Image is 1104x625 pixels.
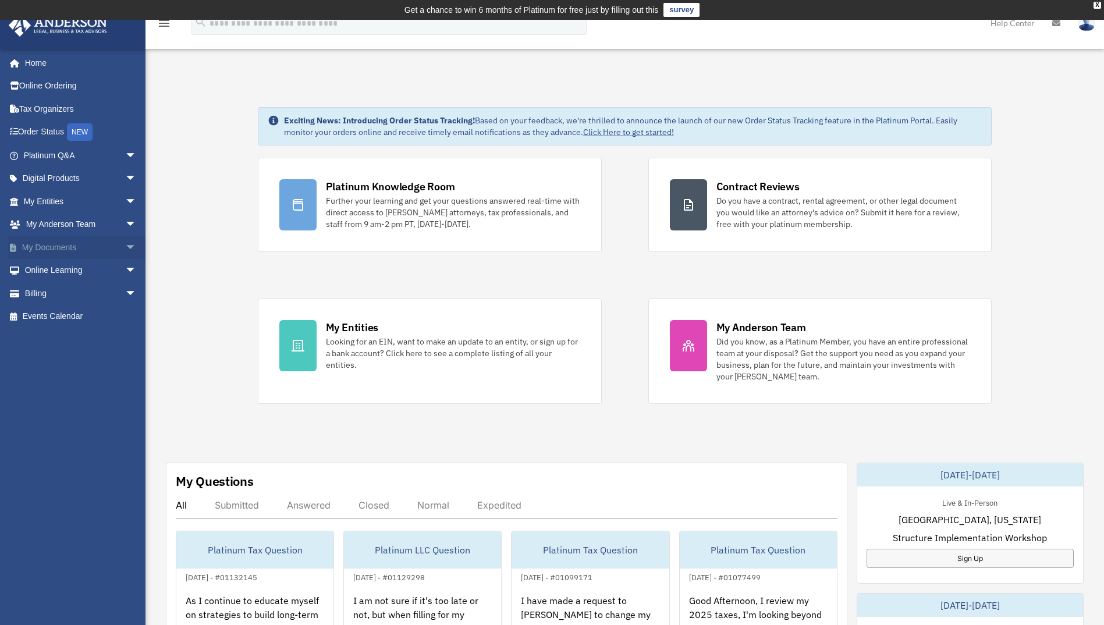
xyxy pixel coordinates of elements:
[893,531,1047,545] span: Structure Implementation Workshop
[215,499,259,511] div: Submitted
[8,97,154,120] a: Tax Organizers
[680,531,837,569] div: Platinum Tax Question
[583,127,674,137] a: Click Here to get started!
[899,513,1041,527] span: [GEOGRAPHIC_DATA], [US_STATE]
[8,74,154,98] a: Online Ordering
[157,20,171,30] a: menu
[8,282,154,305] a: Billingarrow_drop_down
[716,195,971,230] div: Do you have a contract, rental agreement, or other legal document you would like an attorney's ad...
[176,499,187,511] div: All
[8,51,148,74] a: Home
[284,115,475,126] strong: Exciting News: Introducing Order Status Tracking!
[1078,15,1095,31] img: User Pic
[477,499,521,511] div: Expedited
[716,179,800,194] div: Contract Reviews
[176,473,254,490] div: My Questions
[8,259,154,282] a: Online Learningarrow_drop_down
[344,531,501,569] div: Platinum LLC Question
[125,190,148,214] span: arrow_drop_down
[1094,2,1101,9] div: close
[125,236,148,260] span: arrow_drop_down
[648,299,992,404] a: My Anderson Team Did you know, as a Platinum Member, you have an entire professional team at your...
[125,167,148,191] span: arrow_drop_down
[857,594,1083,617] div: [DATE]-[DATE]
[716,336,971,382] div: Did you know, as a Platinum Member, you have an entire professional team at your disposal? Get th...
[125,213,148,237] span: arrow_drop_down
[326,179,455,194] div: Platinum Knowledge Room
[8,236,154,259] a: My Documentsarrow_drop_down
[867,549,1074,568] a: Sign Up
[8,144,154,167] a: Platinum Q&Aarrow_drop_down
[417,499,449,511] div: Normal
[176,570,267,583] div: [DATE] - #01132145
[157,16,171,30] i: menu
[67,123,93,141] div: NEW
[358,499,389,511] div: Closed
[8,120,154,144] a: Order StatusNEW
[680,570,770,583] div: [DATE] - #01077499
[512,570,602,583] div: [DATE] - #01099171
[648,158,992,252] a: Contract Reviews Do you have a contract, rental agreement, or other legal document you would like...
[8,213,154,236] a: My Anderson Teamarrow_drop_down
[857,463,1083,486] div: [DATE]-[DATE]
[8,167,154,190] a: Digital Productsarrow_drop_down
[404,3,659,17] div: Get a chance to win 6 months of Platinum for free just by filling out this
[326,195,580,230] div: Further your learning and get your questions answered real-time with direct access to [PERSON_NAM...
[125,144,148,168] span: arrow_drop_down
[125,282,148,306] span: arrow_drop_down
[258,158,602,252] a: Platinum Knowledge Room Further your learning and get your questions answered real-time with dire...
[5,14,111,37] img: Anderson Advisors Platinum Portal
[663,3,700,17] a: survey
[284,115,982,138] div: Based on your feedback, we're thrilled to announce the launch of our new Order Status Tracking fe...
[933,496,1007,508] div: Live & In-Person
[8,190,154,213] a: My Entitiesarrow_drop_down
[176,531,333,569] div: Platinum Tax Question
[716,320,806,335] div: My Anderson Team
[8,305,154,328] a: Events Calendar
[326,336,580,371] div: Looking for an EIN, want to make an update to an entity, or sign up for a bank account? Click her...
[326,320,378,335] div: My Entities
[194,16,207,29] i: search
[258,299,602,404] a: My Entities Looking for an EIN, want to make an update to an entity, or sign up for a bank accoun...
[512,531,669,569] div: Platinum Tax Question
[344,570,434,583] div: [DATE] - #01129298
[125,259,148,283] span: arrow_drop_down
[287,499,331,511] div: Answered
